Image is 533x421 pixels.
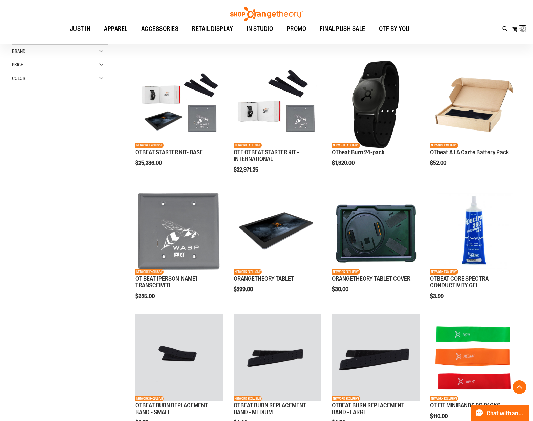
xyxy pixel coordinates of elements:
[234,187,321,275] img: Product image for ORANGETHEORY TABLET
[430,293,445,299] span: $3.99
[234,61,321,149] a: OTF OTBEAT STARTER KIT - INTERNATIONALNETWORK EXCLUSIVE
[427,184,521,317] div: product
[141,21,179,37] span: ACCESSORIES
[471,405,529,421] button: Chat with an Expert
[234,314,321,402] a: Product image for OTBEAT BURN REPLACEMENT BAND - MEDIUMNETWORK EXCLUSIVE
[430,402,500,409] a: OT FIT MINIBANDS 20 PACKS
[135,293,156,299] span: $325.00
[427,57,521,183] div: product
[332,314,420,402] a: Product image for OTBEAT BURN REPLACEMENT BAND - LARGENETWORK EXCLUSIVE
[135,187,223,275] img: Product image for OT BEAT POE TRANSCEIVER
[132,57,227,183] div: product
[512,24,526,35] button: Loading...
[230,57,325,190] div: product
[230,184,325,310] div: product
[185,21,240,37] a: RETAIL DISPLAY
[320,21,365,37] span: FINAL PUSH SALE
[332,143,360,148] span: NETWORK EXCLUSIVE
[70,21,91,37] span: JUST IN
[519,25,528,33] img: Loading...
[332,269,360,275] span: NETWORK EXCLUSIVE
[234,314,321,401] img: Product image for OTBEAT BURN REPLACEMENT BAND - MEDIUM
[313,21,372,37] a: FINAL PUSH SALE
[247,21,273,37] span: IN STUDIO
[513,380,526,394] button: Back To Top
[372,21,417,37] a: OTF BY YOU
[192,21,233,37] span: RETAIL DISPLAY
[379,21,410,37] span: OTF BY YOU
[332,187,420,276] a: Product image for ORANGETHEORY TABLET COVERNETWORK EXCLUSIVE
[97,21,134,37] a: APPAREL
[332,396,360,401] span: NETWORK EXCLUSIVE
[132,184,227,317] div: product
[328,57,423,183] div: product
[135,149,203,156] a: OTBEAT STARTER KIT- BASE
[234,187,321,276] a: Product image for ORANGETHEORY TABLETNETWORK EXCLUSIVE
[332,286,349,293] span: $30.00
[234,143,262,148] span: NETWORK EXCLUSIVE
[332,149,384,156] a: OTbeat Burn 24-pack
[332,61,420,148] img: OTbeat Burn 24-pack
[430,187,518,276] a: OTBEAT CORE SPECTRA CONDUCTIVITY GELNETWORK EXCLUSIVE
[487,410,525,417] span: Chat with an Expert
[332,187,420,275] img: Product image for ORANGETHEORY TABLET COVER
[135,269,164,275] span: NETWORK EXCLUSIVE
[332,160,356,166] span: $1,920.00
[234,167,259,173] span: $22,971.25
[135,143,164,148] span: NETWORK EXCLUSIVE
[135,275,197,289] a: OT BEAT [PERSON_NAME] TRANSCEIVER
[430,61,518,149] a: Product image for OTbeat A LA Carte Battery PackNETWORK EXCLUSIVE
[135,402,208,416] a: OTBEAT BURN REPLACEMENT BAND - SMALL
[430,160,447,166] span: $52.00
[287,21,306,37] span: PROMO
[234,275,294,282] a: ORANGETHEORY TABLET
[135,314,223,402] a: Product image for OTBEAT BURN REPLACEMENT BAND - SMALLNETWORK EXCLUSIVE
[430,61,518,148] img: Product image for OTbeat A LA Carte Battery Pack
[280,21,313,37] a: PROMO
[332,314,420,401] img: Product image for OTBEAT BURN REPLACEMENT BAND - LARGE
[234,269,262,275] span: NETWORK EXCLUSIVE
[229,7,304,21] img: Shop Orangetheory
[135,314,223,401] img: Product image for OTBEAT BURN REPLACEMENT BAND - SMALL
[135,396,164,401] span: NETWORK EXCLUSIVE
[240,21,280,37] a: IN STUDIO
[234,396,262,401] span: NETWORK EXCLUSIVE
[135,187,223,276] a: Product image for OT BEAT POE TRANSCEIVERNETWORK EXCLUSIVE
[135,61,223,149] a: OTBEAT STARTER KIT- BASENETWORK EXCLUSIVE
[234,149,299,162] a: OTF OTBEAT STARTER KIT - INTERNATIONAL
[134,21,186,37] a: ACCESSORIES
[430,149,509,156] a: OTbeat A LA Carte Battery Pack
[12,48,25,54] span: Brand
[332,61,420,149] a: OTbeat Burn 24-packNETWORK EXCLUSIVE
[430,275,489,289] a: OTBEAT CORE SPECTRA CONDUCTIVITY GEL
[63,21,98,37] a: JUST IN
[12,62,23,67] span: Price
[234,402,306,416] a: OTBEAT BURN REPLACEMENT BAND - MEDIUM
[430,413,449,419] span: $110.00
[430,396,458,401] span: NETWORK EXCLUSIVE
[328,184,423,310] div: product
[135,61,223,148] img: OTBEAT STARTER KIT- BASE
[135,160,163,166] span: $25,286.00
[104,21,128,37] span: APPAREL
[12,76,25,81] span: Color
[234,61,321,148] img: OTF OTBEAT STARTER KIT - INTERNATIONAL
[430,314,518,401] img: Product image for OT FIT MINIBANDS 20 PACKS
[430,187,518,275] img: OTBEAT CORE SPECTRA CONDUCTIVITY GEL
[430,143,458,148] span: NETWORK EXCLUSIVE
[332,275,410,282] a: ORANGETHEORY TABLET COVER
[430,269,458,275] span: NETWORK EXCLUSIVE
[430,314,518,402] a: Product image for OT FIT MINIBANDS 20 PACKSNETWORK EXCLUSIVE
[234,286,254,293] span: $299.00
[332,402,404,416] a: OTBEAT BURN REPLACEMENT BAND - LARGE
